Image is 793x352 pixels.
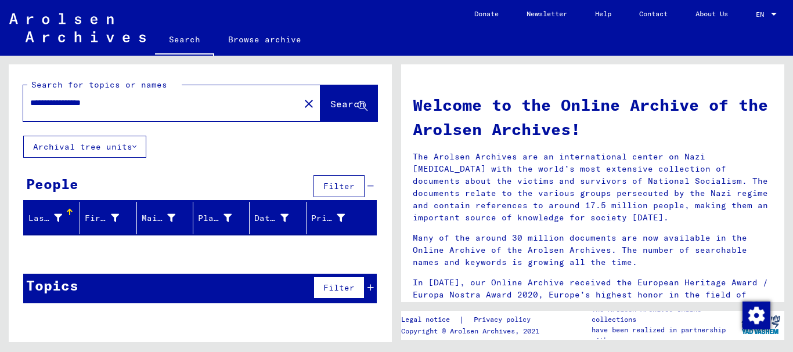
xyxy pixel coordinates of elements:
[311,212,345,224] div: Prisoner #
[413,232,773,268] p: Many of the around 30 million documents are now available in the Online Archive of the Arolsen Ar...
[23,136,146,158] button: Archival tree units
[313,175,365,197] button: Filter
[31,79,167,90] mat-label: Search for topics or names
[254,212,288,224] div: Date of Birth
[26,275,78,296] div: Topics
[302,97,316,111] mat-icon: close
[311,209,362,227] div: Prisoner #
[28,212,62,224] div: Last Name
[592,325,737,346] p: have been realized in partnership with
[323,282,355,293] span: Filter
[742,302,770,329] img: Change consent
[401,314,459,326] a: Legal notice
[401,326,545,336] p: Copyright © Arolsen Archives, 2021
[26,173,78,194] div: People
[592,304,737,325] p: The Arolsen Archives online collections
[401,314,545,326] div: |
[413,93,773,141] h1: Welcome to the Online Archive of the Arolsen Archives!
[137,202,193,234] mat-header-cell: Maiden Name
[464,314,545,326] a: Privacy policy
[24,202,80,234] mat-header-cell: Last Name
[214,26,315,53] a: Browse archive
[198,209,249,227] div: Place of Birth
[323,181,355,191] span: Filter
[739,310,783,339] img: yv_logo.png
[193,202,250,234] mat-header-cell: Place of Birth
[413,151,773,224] p: The Arolsen Archives are an international center on Nazi [MEDICAL_DATA] with the world’s most ext...
[28,209,80,227] div: Last Name
[254,209,305,227] div: Date of Birth
[198,212,232,224] div: Place of Birth
[142,209,193,227] div: Maiden Name
[313,277,365,299] button: Filter
[155,26,214,56] a: Search
[142,212,175,224] div: Maiden Name
[320,85,377,121] button: Search
[742,301,770,329] div: Change consent
[80,202,136,234] mat-header-cell: First Name
[9,13,146,42] img: Arolsen_neg.svg
[413,277,773,313] p: In [DATE], our Online Archive received the European Heritage Award / Europa Nostra Award 2020, Eu...
[756,10,769,19] span: EN
[85,212,118,224] div: First Name
[297,92,320,115] button: Clear
[250,202,306,234] mat-header-cell: Date of Birth
[307,202,376,234] mat-header-cell: Prisoner #
[85,209,136,227] div: First Name
[330,98,365,110] span: Search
